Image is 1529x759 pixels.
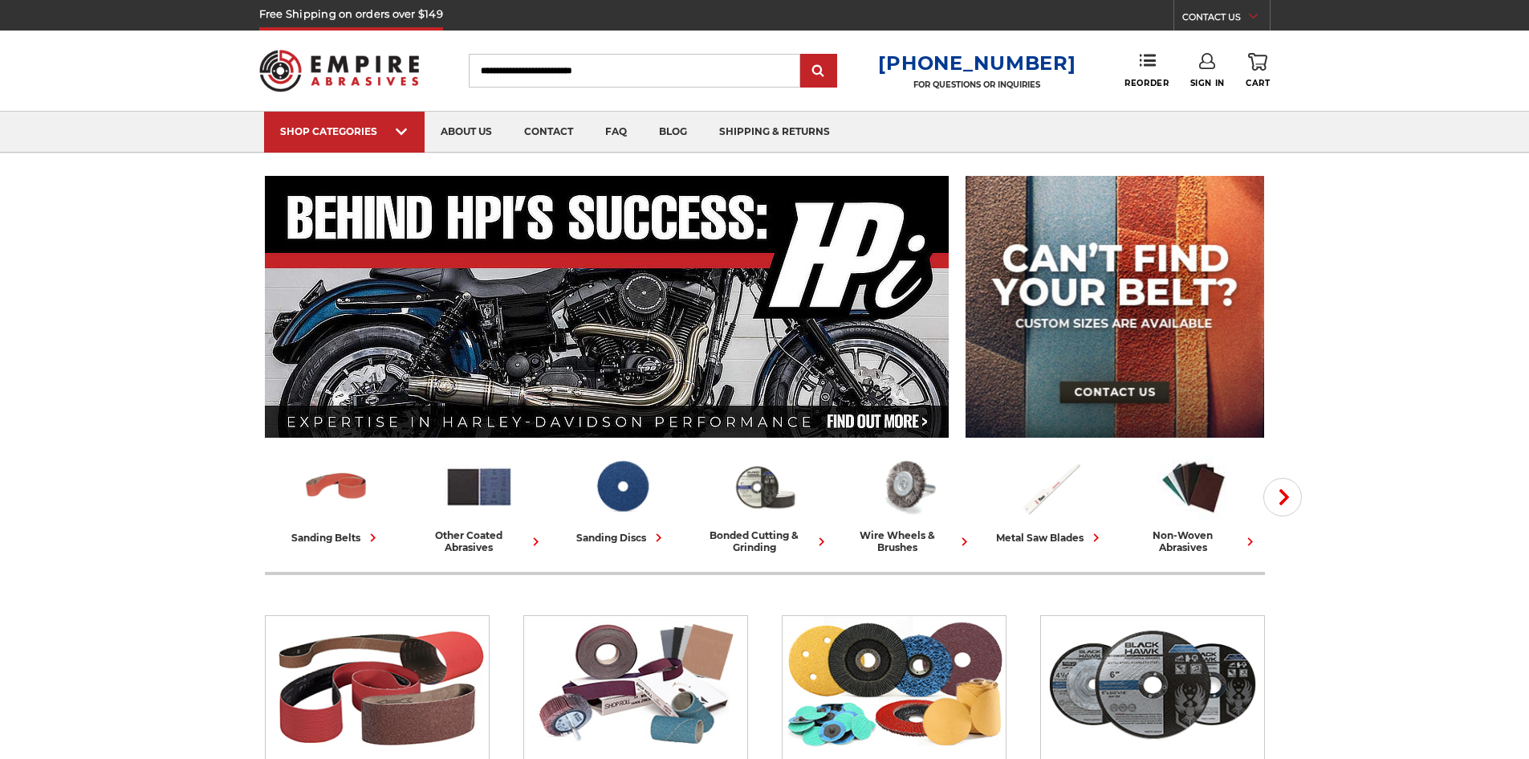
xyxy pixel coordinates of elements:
a: [PHONE_NUMBER] [878,51,1076,75]
a: metal saw blades [986,452,1116,546]
img: Other Coated Abrasives [524,616,747,753]
div: other coated abrasives [414,529,544,553]
a: Cart [1246,53,1270,88]
span: Sign In [1190,78,1225,88]
a: wire wheels & brushes [843,452,973,553]
a: sanding discs [557,452,687,546]
div: metal saw blades [996,529,1104,546]
img: Other Coated Abrasives [444,452,514,521]
img: Bonded Cutting & Grinding [1041,616,1264,753]
div: wire wheels & brushes [843,529,973,553]
img: Sanding Discs [587,452,657,521]
img: Non-woven Abrasives [1158,452,1229,521]
img: Sanding Belts [266,616,489,753]
button: Next [1263,478,1302,516]
img: Wire Wheels & Brushes [872,452,943,521]
span: Reorder [1124,78,1169,88]
img: Banner for an interview featuring Horsepower Inc who makes Harley performance upgrades featured o... [265,176,950,438]
div: sanding discs [576,529,667,546]
img: Bonded Cutting & Grinding [730,452,800,521]
a: sanding belts [271,452,401,546]
a: about us [425,112,508,153]
span: Cart [1246,78,1270,88]
a: other coated abrasives [414,452,544,553]
img: Metal Saw Blades [1015,452,1086,521]
a: Reorder [1124,53,1169,88]
a: non-woven abrasives [1128,452,1259,553]
a: shipping & returns [703,112,846,153]
a: contact [508,112,589,153]
div: bonded cutting & grinding [700,529,830,553]
div: SHOP CATEGORIES [280,125,409,137]
img: promo banner for custom belts. [966,176,1264,438]
img: Sanding Belts [301,452,372,521]
img: Sanding Discs [783,616,1006,753]
img: Empire Abrasives [259,39,420,102]
a: blog [643,112,703,153]
div: sanding belts [291,529,381,546]
a: CONTACT US [1182,8,1270,31]
a: faq [589,112,643,153]
p: FOR QUESTIONS OR INQUIRIES [878,80,1076,90]
div: non-woven abrasives [1128,529,1259,553]
a: bonded cutting & grinding [700,452,830,553]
